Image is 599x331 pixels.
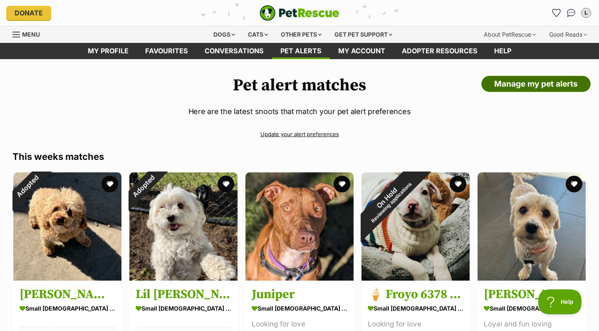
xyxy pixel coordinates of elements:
[252,302,347,314] div: small [DEMOGRAPHIC_DATA] Dog
[20,302,115,314] div: small [DEMOGRAPHIC_DATA] Dog
[2,162,52,211] div: Adopted
[368,286,463,302] h3: 🍦 Froyo 6378 🍦
[12,76,587,95] h1: Pet alert matches
[361,172,470,281] img: 🍦 Froyo 6378 🍦
[484,302,579,314] div: small [DEMOGRAPHIC_DATA] Dog
[481,76,591,92] a: Manage my pet alerts
[208,26,241,43] div: Dogs
[119,162,168,211] div: Adopted
[245,172,354,281] img: Juniper
[260,5,339,21] a: PetRescue
[484,319,579,330] div: Loyal and fun loving
[549,6,593,20] ul: Account quick links
[564,6,578,20] a: Conversations
[79,43,137,59] a: My profile
[582,9,590,17] div: L
[478,172,586,281] img: Lucy
[196,43,272,59] a: conversations
[260,5,339,21] img: logo-e224e6f780fb5917bec1dbf3a21bbac754714ae5b6737aabdf751b685950b380.svg
[549,6,563,20] a: Favourites
[136,286,231,302] h3: Lil [PERSON_NAME]
[275,26,327,43] div: Other pets
[538,289,582,314] iframe: Help Scout Beacon - Open
[12,127,587,142] a: Update your alert preferences
[566,176,582,192] button: favourite
[12,26,46,41] a: Menu
[272,43,330,59] a: Pet alerts
[129,274,238,282] a: Adopted
[450,176,466,192] button: favourite
[101,176,118,192] button: favourite
[343,154,435,246] div: On Hold
[137,43,196,59] a: Favourites
[478,26,542,43] div: About PetRescue
[330,43,394,59] a: My account
[252,319,347,330] div: Looking for love
[12,106,587,117] p: Here are the latest snoots that match your pet alert preferences
[368,302,463,314] div: small [DEMOGRAPHIC_DATA] Dog
[368,319,463,330] div: Looking for love
[579,6,593,20] button: My account
[394,43,486,59] a: Adopter resources
[13,274,121,282] a: Adopted
[252,286,347,302] h3: Juniper
[129,172,238,281] img: Lil Miss Ruby
[242,26,274,43] div: Cats
[6,6,51,20] a: Donate
[12,151,587,162] h3: This weeks matches
[22,31,40,38] span: Menu
[329,26,398,43] div: Get pet support
[484,286,579,302] h3: [PERSON_NAME]
[361,274,470,282] a: On HoldReviewing applications
[370,181,413,224] span: Reviewing applications
[567,9,576,17] img: chat-41dd97257d64d25036548639549fe6c8038ab92f7586957e7f3b1b290dea8141.svg
[13,172,121,281] img: Lola Copacobana
[334,176,350,192] button: favourite
[486,43,520,59] a: Help
[20,286,115,302] h3: [PERSON_NAME]
[543,26,593,43] div: Good Reads
[136,302,231,314] div: small [DEMOGRAPHIC_DATA] Dog
[218,176,234,192] button: favourite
